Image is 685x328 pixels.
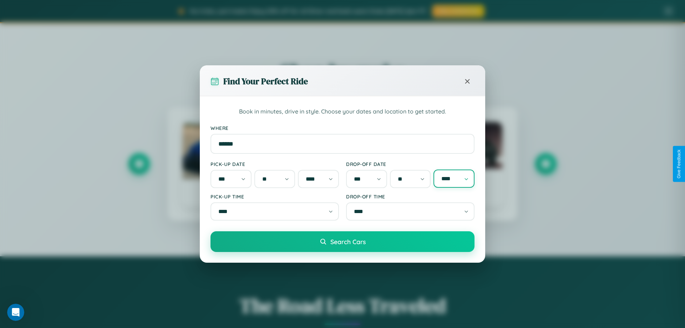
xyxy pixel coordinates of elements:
[210,193,339,200] label: Pick-up Time
[330,238,366,246] span: Search Cars
[346,161,475,167] label: Drop-off Date
[210,161,339,167] label: Pick-up Date
[210,231,475,252] button: Search Cars
[223,75,308,87] h3: Find Your Perfect Ride
[210,107,475,116] p: Book in minutes, drive in style. Choose your dates and location to get started.
[210,125,475,131] label: Where
[346,193,475,200] label: Drop-off Time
